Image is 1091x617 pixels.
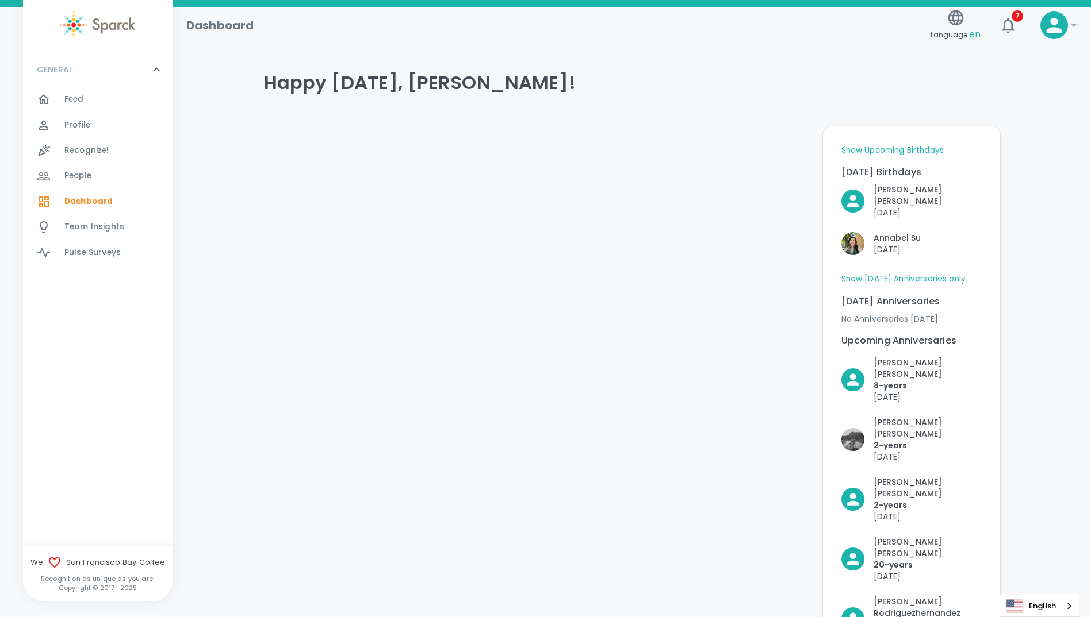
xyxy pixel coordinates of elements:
button: Language:en [926,5,985,46]
a: Feed [23,87,173,112]
p: Copyright © 2017 - 2025 [23,583,173,592]
p: GENERAL [37,64,72,75]
p: No Anniversaries [DATE] [841,313,982,325]
div: Click to Recognize! [832,348,982,403]
div: GENERAL [23,52,173,87]
p: 20- years [874,559,982,570]
p: 8- years [874,380,982,391]
p: Recognition as unique as you are! [23,574,173,583]
span: We San Francisco Bay Coffee [23,556,173,569]
a: Recognize! [23,138,173,163]
p: 2- years [874,499,982,511]
button: Click to Recognize! [841,536,982,582]
p: [DATE] Birthdays [841,165,982,179]
button: Click to Recognize! [841,184,982,218]
span: Pulse Surveys [64,247,121,259]
a: Profile [23,113,173,138]
p: [PERSON_NAME] [PERSON_NAME] [874,357,982,380]
h1: Dashboard [186,16,254,34]
p: [DATE] [874,570,982,582]
a: Pulse Surveys [23,240,173,265]
div: GENERAL [23,87,173,270]
span: 7 [1012,10,1023,22]
p: [PERSON_NAME] [PERSON_NAME] [874,536,982,559]
a: Sparck logo [23,11,173,38]
a: Show Upcoming Birthdays [841,145,944,156]
img: Picture of Brandon Algarin [841,428,864,451]
p: [DATE] Anniversaries [841,295,982,308]
a: Team Insights [23,214,173,240]
span: en [969,28,981,41]
div: Click to Recognize! [832,175,982,218]
span: Language: [931,27,981,43]
p: [PERSON_NAME] [PERSON_NAME] [874,417,982,439]
h4: Happy [DATE], [PERSON_NAME]! [264,71,1000,94]
p: Upcoming Anniversaries [841,334,982,348]
p: [PERSON_NAME] [PERSON_NAME] [874,476,982,499]
img: Sparck logo [60,11,135,38]
div: Click to Recognize! [832,407,982,462]
img: Picture of Annabel Su [841,232,864,255]
span: Profile [64,119,90,131]
button: Click to Recognize! [841,417,982,462]
p: [DATE] [874,451,982,462]
span: Team Insights [64,221,124,233]
button: 7 [994,11,1022,39]
div: Click to Recognize! [832,223,921,255]
a: Show [DATE] Anniversaries only [841,273,966,285]
div: Language [1000,595,1079,617]
span: People [64,170,91,182]
div: Click to Recognize! [832,527,982,582]
div: Click to Recognize! [832,467,982,522]
p: Annabel Su [874,232,921,244]
p: [DATE] [874,207,982,218]
button: Click to Recognize! [841,232,921,255]
p: [DATE] [874,244,921,255]
aside: Language selected: English [1000,595,1079,617]
p: [PERSON_NAME] [PERSON_NAME] [874,184,982,207]
button: Click to Recognize! [841,357,982,403]
p: 2- years [874,439,982,451]
a: Dashboard [23,189,173,214]
p: [DATE] [874,391,982,403]
span: Recognize! [64,145,109,156]
button: Click to Recognize! [841,476,982,522]
span: Dashboard [64,196,113,207]
span: Feed [64,94,84,105]
p: [DATE] [874,511,982,522]
a: People [23,163,173,188]
a: English [1000,595,1079,616]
